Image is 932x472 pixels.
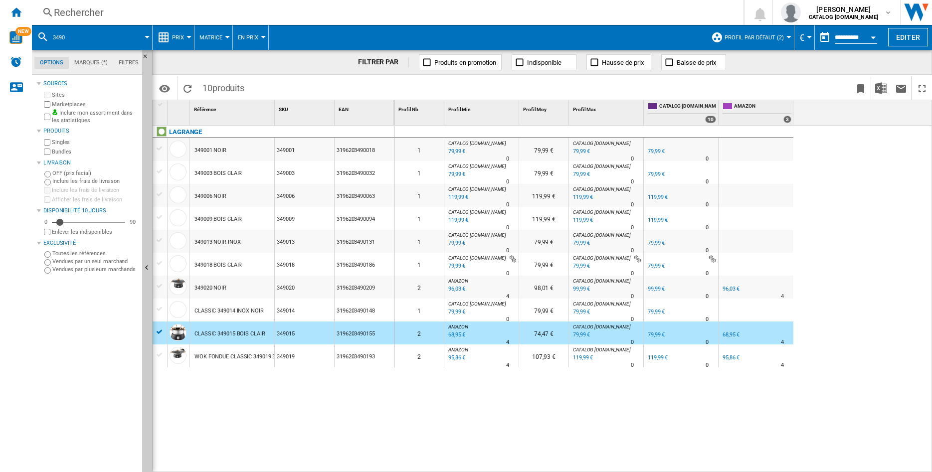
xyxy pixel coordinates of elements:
[194,277,226,300] div: 349020 NOIR
[43,159,138,167] div: Livraison
[448,301,506,307] span: CATALOG [DOMAIN_NAME]
[723,286,740,292] div: 96,03 €
[194,254,242,277] div: 349018 BOIS CLAIR
[571,147,590,157] div: Mise à jour : vendredi 8 novembre 2024 11:17
[586,54,651,70] button: Hausse de prix
[783,116,791,123] div: 3 offers sold by AMAZON
[434,59,496,66] span: Produits en promotion
[571,353,593,363] div: Mise à jour : vendredi 8 novembre 2024 11:17
[275,253,334,276] div: 349018
[448,141,506,146] span: CATALOG [DOMAIN_NAME]
[521,100,568,116] div: Sort None
[169,126,202,138] div: Cliquez pour filtrer sur cette marque
[44,171,51,177] input: OFF (prix facial)
[34,57,69,69] md-tab-item: Options
[178,76,197,100] button: Recharger
[275,321,334,344] div: 349015
[646,192,668,202] div: 119,99 €
[238,25,263,50] button: En Prix
[631,360,634,370] div: Délai de livraison : 0 jour
[506,154,509,164] div: Délai de livraison : 0 jour
[446,100,519,116] div: Sort None
[446,100,519,116] div: Profil Min Sort None
[448,186,506,192] span: CATALOG [DOMAIN_NAME]
[142,50,154,68] button: Masquer
[631,200,634,210] div: Délai de livraison : 0 jour
[631,315,634,324] div: Délai de livraison : 0 jour
[646,330,665,340] div: 79,99 €
[646,261,665,271] div: 79,99 €
[447,353,465,363] div: Mise à jour : vendredi 3 octobre 2025 03:12
[706,292,709,302] div: Délai de livraison : 0 jour
[519,321,568,344] div: 74,47 €
[527,59,561,66] span: Indisponible
[571,100,643,116] div: Profil Max Sort None
[506,200,509,210] div: Délai de livraison : 0 jour
[172,25,189,50] button: Prix
[871,76,891,100] button: Télécharger au format Excel
[44,111,50,123] input: Inclure mon assortiment dans les statistiques
[44,92,50,98] input: Sites
[394,138,444,161] div: 1
[706,223,709,233] div: Délai de livraison : 0 jour
[646,215,668,225] div: 119,99 €
[335,321,394,344] div: 3196203490155
[648,309,665,315] div: 79,99 €
[447,284,465,294] div: Mise à jour : vendredi 3 octobre 2025 02:45
[52,196,138,203] label: Afficher les frais de livraison
[43,239,138,247] div: Exclusivité
[506,292,509,302] div: Délai de livraison : 4 jours
[506,246,509,256] div: Délai de livraison : 0 jour
[723,354,740,361] div: 95,86 €
[44,149,50,155] input: Bundles
[447,215,468,225] div: Mise à jour : vendredi 8 novembre 2024 11:17
[335,253,394,276] div: 3196203490186
[519,207,568,230] div: 119,99 €
[631,177,634,187] div: Délai de livraison : 0 jour
[52,186,138,194] label: Inclure les frais de livraison
[52,258,138,265] label: Vendues par un seul marchand
[646,169,665,179] div: 79,99 €
[52,217,125,227] md-slider: Disponibilité
[43,207,138,215] div: Disponibilité 10 Jours
[706,315,709,324] div: Délai de livraison : 0 jour
[506,360,509,370] div: Délai de livraison : 4 jours
[335,207,394,230] div: 3196203490094
[15,27,31,36] span: NEW
[799,25,809,50] div: €
[53,25,75,50] button: 3490
[277,100,334,116] div: SKU Sort None
[394,344,444,367] div: 2
[519,184,568,207] div: 119,99 €
[648,171,665,177] div: 79,99 €
[781,2,801,22] img: profile.jpg
[52,91,138,99] label: Sites
[506,315,509,324] div: Délai de livraison : 0 jour
[571,284,590,294] div: Mise à jour : vendredi 8 novembre 2024 11:17
[335,344,394,367] div: 3196203490193
[521,100,568,116] div: Profil Moy Sort None
[875,82,887,94] img: excel-24x24.png
[571,330,590,340] div: Mise à jour : vendredi 8 novembre 2024 11:17
[53,34,65,41] span: 3490
[646,284,665,294] div: 99,99 €
[864,27,882,45] button: Open calendar
[725,34,784,41] span: Profil par défaut (2)
[394,299,444,321] div: 1
[646,238,665,248] div: 79,99 €
[781,337,784,347] div: Délai de livraison : 4 jours
[358,57,409,67] div: FILTRER PAR
[447,238,465,248] div: Mise à jour : vendredi 8 novembre 2024 11:17
[631,269,634,279] div: Délai de livraison : 0 jour
[448,209,506,215] span: CATALOG [DOMAIN_NAME]
[447,192,468,202] div: Mise à jour : vendredi 8 novembre 2024 11:17
[571,169,590,179] div: Mise à jour : vendredi 8 novembre 2024 11:17
[648,286,665,292] div: 99,99 €
[659,103,716,111] span: CATALOG [DOMAIN_NAME]
[396,100,444,116] div: Profil Nb Sort None
[335,230,394,253] div: 3196203490131
[192,100,274,116] div: Sort None
[573,347,631,352] span: CATALOG [DOMAIN_NAME]
[648,148,665,155] div: 79,99 €
[194,208,242,231] div: 349009 BOIS CLAIR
